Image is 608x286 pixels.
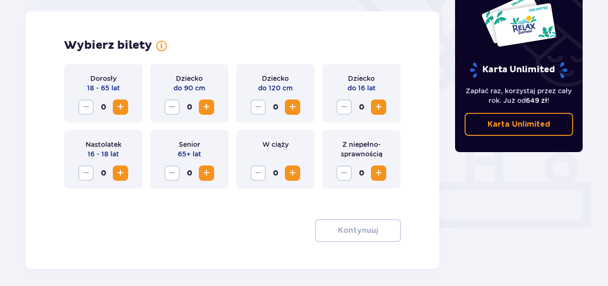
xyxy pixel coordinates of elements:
button: Zmniejsz [78,165,94,181]
span: 0 [182,165,197,181]
p: 18 - 65 lat [87,83,120,93]
h2: Wybierz bilety [64,38,152,53]
button: Zwiększ [199,99,214,115]
p: do 16 lat [347,83,376,93]
button: Zwiększ [371,165,386,181]
span: 0 [268,165,283,181]
p: 16 - 18 lat [87,149,119,159]
p: Dziecko [176,74,203,83]
button: Zmniejsz [337,165,352,181]
span: 0 [268,99,283,115]
button: Zwiększ [285,99,300,115]
button: Zmniejsz [250,165,266,181]
span: 0 [354,165,369,181]
button: Zwiększ [113,165,128,181]
span: 0 [182,99,197,115]
span: 0 [354,99,369,115]
button: Zmniejsz [164,99,180,115]
button: Zmniejsz [78,99,94,115]
button: Zmniejsz [250,99,266,115]
p: Dorosły [90,74,117,83]
button: Zmniejsz [337,99,352,115]
p: do 90 cm [174,83,205,93]
button: Kontynuuj [315,219,401,242]
span: 0 [96,165,111,181]
span: 0 [96,99,111,115]
p: Karta Unlimited [469,62,568,78]
p: Dziecko [262,74,289,83]
button: Zmniejsz [164,165,180,181]
p: Nastolatek [86,140,121,149]
p: Dziecko [348,74,375,83]
span: 649 zł [526,97,547,104]
p: Senior [179,140,200,149]
p: do 120 cm [258,83,293,93]
p: 65+ lat [178,149,201,159]
button: Zwiększ [199,165,214,181]
p: Karta Unlimited [488,119,550,130]
button: Zwiększ [371,99,386,115]
button: Zwiększ [113,99,128,115]
p: Kontynuuj [338,225,378,236]
p: Z niepełno­sprawnością [330,140,393,159]
button: Zwiększ [285,165,300,181]
p: Zapłać raz, korzystaj przez cały rok. Już od ! [465,86,574,105]
p: W ciąży [262,140,289,149]
a: Karta Unlimited [465,113,574,136]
